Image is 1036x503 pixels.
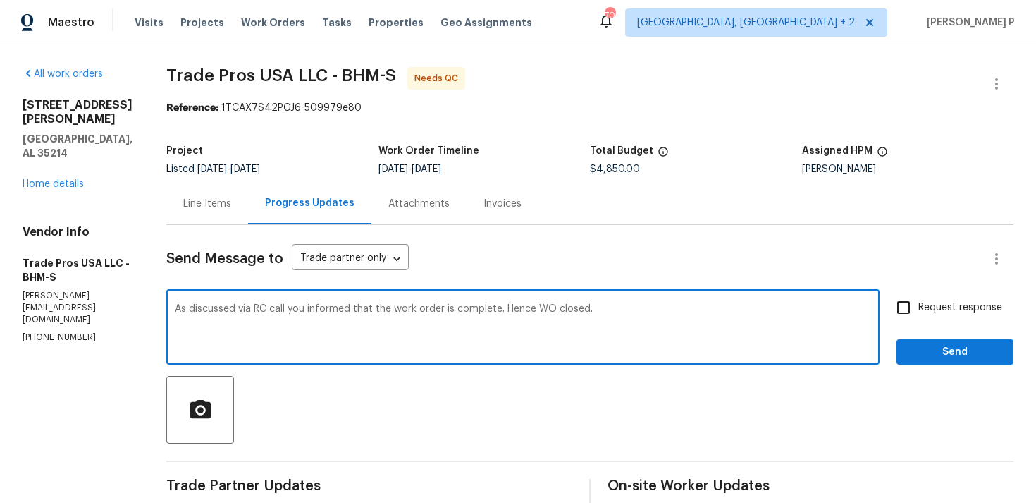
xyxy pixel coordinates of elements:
[166,146,203,156] h5: Project
[241,16,305,30] span: Work Orders
[378,146,479,156] h5: Work Order Timeline
[166,103,218,113] b: Reference:
[175,304,871,353] textarea: As discussed via RC call you informed that the work order is complete. Hence WO closed.
[896,339,1013,365] button: Send
[605,8,615,23] div: 70
[590,146,653,156] h5: Total Budget
[197,164,260,174] span: -
[23,69,103,79] a: All work orders
[412,164,441,174] span: [DATE]
[802,146,872,156] h5: Assigned HPM
[414,71,464,85] span: Needs QC
[180,16,224,30] span: Projects
[265,196,354,210] div: Progress Updates
[166,101,1013,115] div: 1TCAX7S42PGJ6-509979e80
[483,197,522,211] div: Invoices
[23,256,132,284] h5: Trade Pros USA LLC - BHM-S
[590,164,640,174] span: $4,850.00
[183,197,231,211] div: Line Items
[921,16,1015,30] span: [PERSON_NAME] P
[23,132,132,160] h5: [GEOGRAPHIC_DATA], AL 35214
[918,301,1002,315] span: Request response
[48,16,94,30] span: Maestro
[23,179,84,189] a: Home details
[23,98,132,126] h2: [STREET_ADDRESS][PERSON_NAME]
[608,479,1013,493] span: On-site Worker Updates
[369,16,424,30] span: Properties
[802,164,1014,174] div: [PERSON_NAME]
[230,164,260,174] span: [DATE]
[197,164,227,174] span: [DATE]
[166,252,283,266] span: Send Message to
[388,197,450,211] div: Attachments
[23,225,132,239] h4: Vendor Info
[658,146,669,164] span: The total cost of line items that have been proposed by Opendoor. This sum includes line items th...
[166,67,396,84] span: Trade Pros USA LLC - BHM-S
[877,146,888,164] span: The hpm assigned to this work order.
[908,344,1002,361] span: Send
[292,248,409,271] div: Trade partner only
[378,164,408,174] span: [DATE]
[23,332,132,344] p: [PHONE_NUMBER]
[378,164,441,174] span: -
[166,479,572,493] span: Trade Partner Updates
[440,16,532,30] span: Geo Assignments
[23,290,132,326] p: [PERSON_NAME][EMAIL_ADDRESS][DOMAIN_NAME]
[166,164,260,174] span: Listed
[135,16,164,30] span: Visits
[322,18,352,28] span: Tasks
[637,16,855,30] span: [GEOGRAPHIC_DATA], [GEOGRAPHIC_DATA] + 2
